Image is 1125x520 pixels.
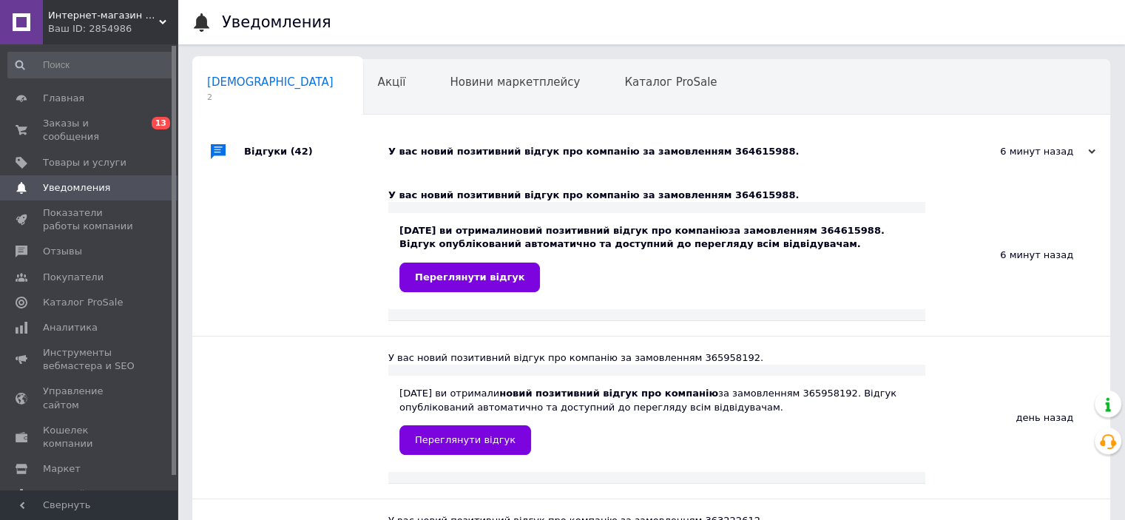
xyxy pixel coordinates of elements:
[388,189,925,202] div: У вас новий позитивний відгук про компанію за замовленням 364615988.
[222,13,331,31] h1: Уведомления
[43,92,84,105] span: Главная
[43,424,137,450] span: Кошелек компании
[415,271,524,283] span: Переглянути відгук
[43,296,123,309] span: Каталог ProSale
[499,388,718,399] b: новий позитивний відгук про компанію
[624,75,717,89] span: Каталог ProSale
[43,462,81,476] span: Маркет
[7,52,175,78] input: Поиск
[399,425,531,455] a: Переглянути відгук
[152,117,170,129] span: 13
[450,75,580,89] span: Новини маркетплейсу
[399,387,914,454] div: [DATE] ви отримали за замовленням 365958192. Відгук опублікований автоматично та доступний до пер...
[43,181,110,195] span: Уведомления
[378,75,406,89] span: Акції
[43,346,137,373] span: Инструменты вебмастера и SEO
[510,225,729,236] b: новий позитивний відгук про компанію
[947,145,1095,158] div: 6 минут назад
[43,385,137,411] span: Управление сайтом
[925,337,1110,499] div: день назад
[48,22,178,36] div: Ваш ID: 2854986
[43,156,126,169] span: Товары и услуги
[43,487,97,501] span: Настройки
[43,321,98,334] span: Аналитика
[399,263,540,292] a: Переглянути відгук
[415,434,516,445] span: Переглянути відгук
[244,129,388,174] div: Відгуки
[48,9,159,22] span: Интернет-магазин "РыбаКит"
[43,271,104,284] span: Покупатели
[207,75,334,89] span: [DEMOGRAPHIC_DATA]
[399,224,914,291] div: [DATE] ви отримали за замовленням 364615988. Відгук опублікований автоматично та доступний до пер...
[388,145,947,158] div: У вас новий позитивний відгук про компанію за замовленням 364615988.
[43,245,82,258] span: Отзывы
[43,117,137,143] span: Заказы и сообщения
[43,206,137,233] span: Показатели работы компании
[207,92,334,103] span: 2
[388,351,925,365] div: У вас новий позитивний відгук про компанію за замовленням 365958192.
[291,146,313,157] span: (42)
[925,174,1110,336] div: 6 минут назад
